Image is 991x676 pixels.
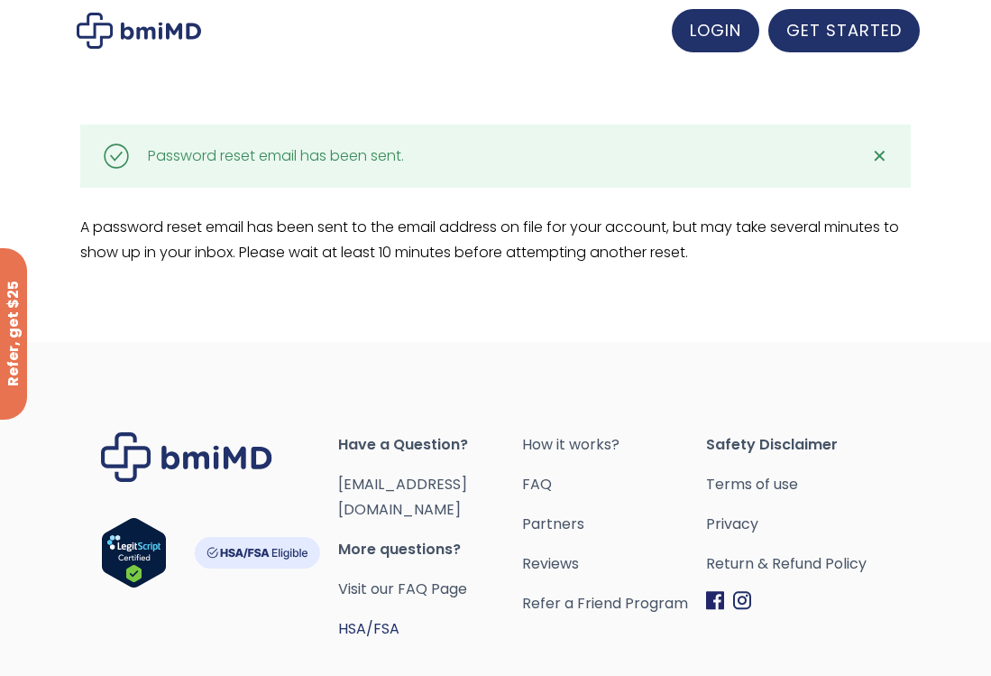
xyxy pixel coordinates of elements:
span: More questions? [338,537,522,562]
img: HSA-FSA [194,537,320,569]
a: Return & Refund Policy [706,551,890,577]
a: Partners [522,512,706,537]
a: FAQ [522,472,706,497]
span: Safety Disclaimer [706,432,890,458]
a: ✕ [861,138,897,174]
img: Facebook [706,591,724,610]
a: Privacy [706,512,890,537]
p: A password reset email has been sent to the email address on file for your account, but may take ... [80,215,911,265]
img: Brand Logo [101,432,272,482]
a: Reviews [522,551,706,577]
img: Verify Approval for www.bmimd.com [101,517,167,588]
span: GET STARTED [786,19,902,42]
span: Have a Question? [338,432,522,458]
img: Instagram [733,591,751,610]
a: Refer a Friend Program [522,591,706,616]
a: LOGIN [672,9,759,52]
a: GET STARTED [768,9,920,52]
a: Verify LegitScript Approval for www.bmimd.com [101,517,167,597]
div: Password reset email has been sent. [148,144,404,169]
a: Visit our FAQ Page [338,579,467,599]
a: Terms of use [706,472,890,497]
span: LOGIN [690,19,741,42]
a: How it works? [522,432,706,458]
a: HSA/FSA [338,618,399,639]
a: [EMAIL_ADDRESS][DOMAIN_NAME] [338,474,467,520]
img: My account [77,13,201,49]
span: ✕ [872,144,887,169]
